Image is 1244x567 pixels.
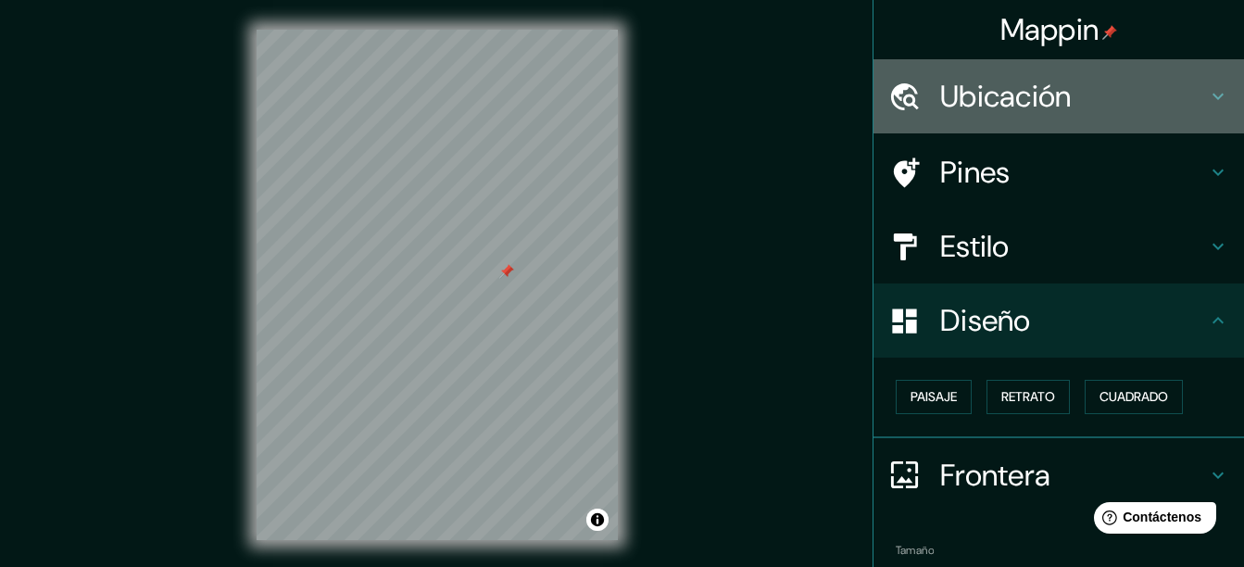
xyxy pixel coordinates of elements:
[940,228,1207,265] h4: Estilo
[1000,10,1099,49] font: Mappin
[911,385,957,409] font: Paisaje
[873,135,1244,209] div: Pines
[257,30,618,540] canvas: Mapa
[940,302,1207,339] h4: Diseño
[986,380,1070,414] button: Retrato
[896,542,934,558] label: Tamaño
[873,283,1244,358] div: Diseño
[873,59,1244,133] div: Ubicación
[873,209,1244,283] div: Estilo
[586,509,609,531] button: Alternar atribución
[873,438,1244,512] div: Frontera
[1085,380,1183,414] button: Cuadrado
[1001,385,1055,409] font: Retrato
[940,78,1207,115] h4: Ubicación
[940,457,1207,494] h4: Frontera
[1102,25,1117,40] img: pin-icon.png
[1079,495,1224,547] iframe: Help widget launcher
[940,154,1207,191] h4: Pines
[896,380,972,414] button: Paisaje
[1099,385,1168,409] font: Cuadrado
